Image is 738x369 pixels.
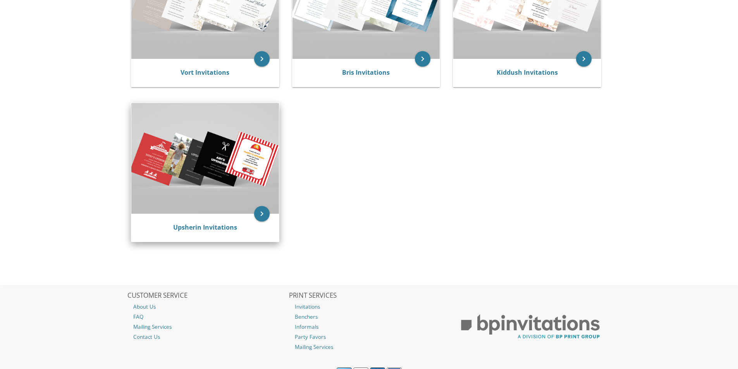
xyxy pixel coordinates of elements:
[450,307,611,346] img: BP Print Group
[415,51,430,67] a: keyboard_arrow_right
[289,322,449,332] a: Informals
[254,51,270,67] a: keyboard_arrow_right
[289,302,449,312] a: Invitations
[127,312,288,322] a: FAQ
[127,322,288,332] a: Mailing Services
[289,342,449,352] a: Mailing Services
[289,332,449,342] a: Party Favors
[289,292,449,300] h2: PRINT SERVICES
[497,68,558,77] a: Kiddush Invitations
[127,302,288,312] a: About Us
[576,51,592,67] a: keyboard_arrow_right
[254,206,270,221] a: keyboard_arrow_right
[131,103,279,213] img: Upsherin Invitations
[127,332,288,342] a: Contact Us
[173,223,237,232] a: Upsherin Invitations
[181,68,229,77] a: Vort Invitations
[127,292,288,300] h2: CUSTOMER SERVICE
[342,68,390,77] a: Bris Invitations
[289,312,449,322] a: Benchers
